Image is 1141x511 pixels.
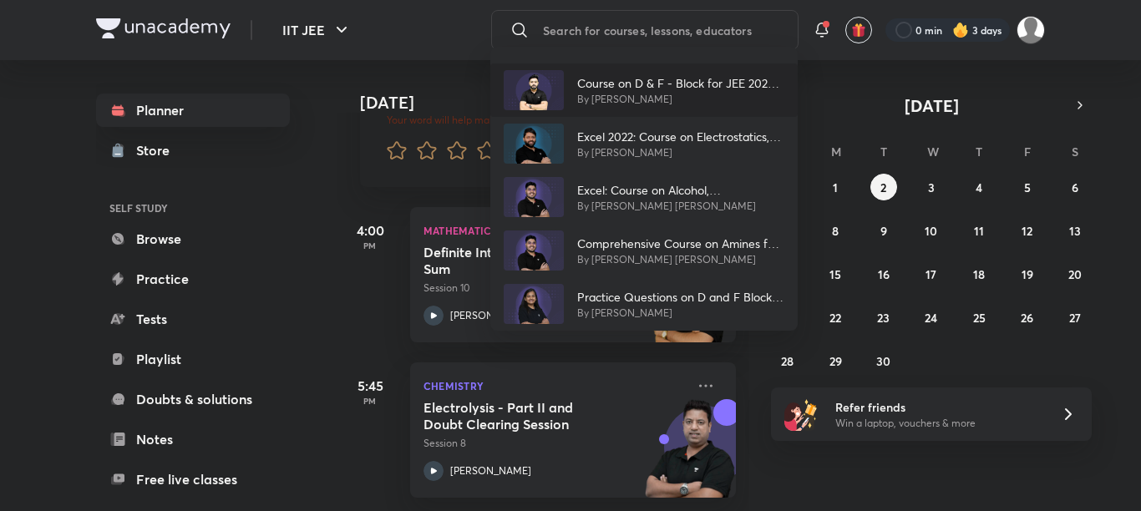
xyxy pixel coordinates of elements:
[577,306,784,321] p: By [PERSON_NAME]
[577,74,784,92] p: Course on D & F - Block for JEE 2025 Class 12
[577,235,784,252] p: Comprehensive Course on Amines for JEE 2025
[490,277,798,331] a: AvatarPractice Questions on D and F Block Elements & Coordination CompoundsBy [PERSON_NAME]
[577,252,784,267] p: By [PERSON_NAME] [PERSON_NAME]
[504,70,564,110] img: Avatar
[504,230,564,271] img: Avatar
[490,117,798,170] a: AvatarExcel 2022: Course on Electrostatics, Current Electricity & CapacitorsBy [PERSON_NAME]
[504,284,564,324] img: Avatar
[504,177,564,217] img: Avatar
[577,288,784,306] p: Practice Questions on D and F Block Elements & Coordination Compounds
[577,181,784,199] p: Excel: Course on Alcohol, [MEDICAL_DATA] and Ether
[577,128,784,145] p: Excel 2022: Course on Electrostatics, Current Electricity & Capacitors
[490,63,798,117] a: AvatarCourse on D & F - Block for JEE 2025 Class 12By [PERSON_NAME]
[577,199,784,214] p: By [PERSON_NAME] [PERSON_NAME]
[504,124,564,164] img: Avatar
[577,92,784,107] p: By [PERSON_NAME]
[577,145,784,160] p: By [PERSON_NAME]
[490,170,798,224] a: AvatarExcel: Course on Alcohol, [MEDICAL_DATA] and EtherBy [PERSON_NAME] [PERSON_NAME]
[490,224,798,277] a: AvatarComprehensive Course on Amines for JEE 2025By [PERSON_NAME] [PERSON_NAME]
